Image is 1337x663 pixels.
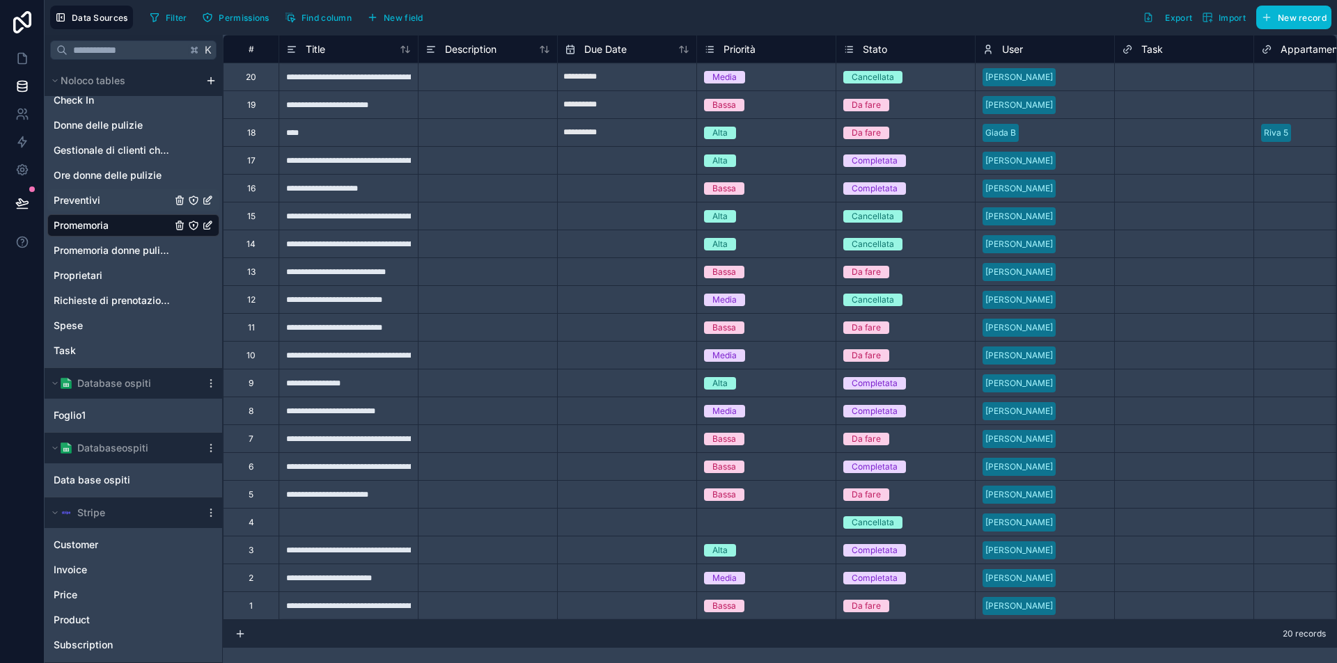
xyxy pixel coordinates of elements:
[852,600,881,612] div: Da fare
[852,377,898,390] div: Completata
[249,573,253,584] div: 2
[246,72,256,83] div: 20
[247,99,256,111] div: 19
[302,13,352,23] span: Find column
[985,544,1053,557] div: [PERSON_NAME]
[197,7,274,28] button: Permissions
[280,7,357,28] button: Find column
[985,461,1053,473] div: [PERSON_NAME]
[985,294,1053,306] div: [PERSON_NAME]
[852,154,898,167] div: Completata
[985,266,1053,278] div: [PERSON_NAME]
[249,545,253,556] div: 3
[247,350,256,361] div: 10
[712,433,736,445] div: Bassa
[985,182,1053,195] div: [PERSON_NAME]
[203,45,213,55] span: K
[852,461,898,473] div: Completata
[852,488,881,501] div: Da fare
[584,42,627,56] span: Due Date
[249,517,254,528] div: 4
[219,13,269,23] span: Permissions
[249,489,253,500] div: 5
[712,294,737,306] div: Media
[712,266,736,278] div: Bassa
[712,238,728,250] div: Alta
[72,13,128,23] span: Data Sources
[712,182,736,195] div: Bassa
[1138,6,1197,29] button: Export
[985,238,1053,250] div: [PERSON_NAME]
[985,377,1053,390] div: [PERSON_NAME]
[712,127,728,139] div: Alta
[1219,13,1246,23] span: Import
[852,349,881,362] div: Da fare
[248,322,255,333] div: 11
[852,405,898,417] div: Completata
[852,210,894,223] div: Cancellata
[852,294,894,306] div: Cancellata
[234,44,268,54] div: #
[852,99,881,111] div: Da fare
[247,183,256,194] div: 16
[985,154,1053,167] div: [PERSON_NAME]
[852,266,881,278] div: Da fare
[985,321,1053,334] div: [PERSON_NAME]
[712,461,736,473] div: Bassa
[1251,6,1331,29] a: New record
[724,42,756,56] span: Priorità
[712,600,736,612] div: Bassa
[712,210,728,223] div: Alta
[852,71,894,83] div: Cancellata
[1264,127,1288,139] div: Riva 5
[166,13,187,23] span: Filter
[852,572,898,584] div: Completata
[712,572,737,584] div: Media
[712,544,728,557] div: Alta
[445,42,497,56] span: Description
[985,99,1053,111] div: [PERSON_NAME]
[1002,42,1023,56] span: User
[712,488,736,501] div: Bassa
[712,321,736,334] div: Bassa
[852,433,881,445] div: Da fare
[247,239,256,250] div: 14
[247,155,256,166] div: 17
[1283,628,1326,639] span: 20 records
[1278,13,1327,23] span: New record
[197,7,279,28] a: Permissions
[852,127,881,139] div: Da fare
[384,13,423,23] span: New field
[249,433,253,445] div: 7
[247,266,256,278] div: 13
[712,377,728,390] div: Alta
[247,127,256,138] div: 18
[985,600,1053,612] div: [PERSON_NAME]
[985,572,1053,584] div: [PERSON_NAME]
[247,294,256,305] div: 12
[249,461,253,472] div: 6
[985,210,1053,223] div: [PERSON_NAME]
[985,71,1053,83] div: [PERSON_NAME]
[712,349,737,362] div: Media
[985,349,1053,362] div: [PERSON_NAME]
[1141,42,1163,56] span: Task
[1197,6,1251,29] button: Import
[985,516,1053,529] div: [PERSON_NAME]
[249,600,253,612] div: 1
[144,7,192,28] button: Filter
[249,378,253,389] div: 9
[1165,13,1192,23] span: Export
[852,182,898,195] div: Completata
[712,99,736,111] div: Bassa
[249,406,253,417] div: 8
[1256,6,1331,29] button: New record
[712,405,737,417] div: Media
[852,238,894,250] div: Cancellata
[863,42,887,56] span: Stato
[852,544,898,557] div: Completata
[50,6,133,29] button: Data Sources
[306,42,325,56] span: Title
[985,433,1053,445] div: [PERSON_NAME]
[852,321,881,334] div: Da fare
